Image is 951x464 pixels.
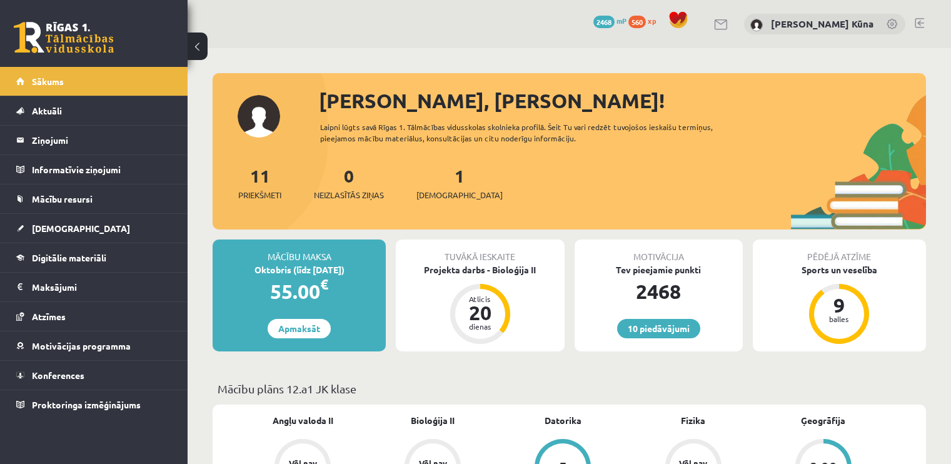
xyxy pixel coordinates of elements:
span: Priekšmeti [238,189,281,201]
a: Proktoringa izmēģinājums [16,390,172,419]
a: 2468 mP [593,16,626,26]
div: 20 [461,303,499,323]
span: 2468 [593,16,615,28]
a: 1[DEMOGRAPHIC_DATA] [416,164,503,201]
div: balles [820,315,858,323]
a: 11Priekšmeti [238,164,281,201]
div: Oktobris (līdz [DATE]) [213,263,386,276]
a: [PERSON_NAME] Kūna [771,18,873,30]
legend: Informatīvie ziņojumi [32,155,172,184]
span: xp [648,16,656,26]
a: Datorika [545,414,581,427]
a: Konferences [16,361,172,390]
a: Mācību resursi [16,184,172,213]
a: Maksājumi [16,273,172,301]
span: 560 [628,16,646,28]
div: Pēdējā atzīme [753,240,926,263]
a: Sākums [16,67,172,96]
span: [DEMOGRAPHIC_DATA] [416,189,503,201]
p: Mācību plāns 12.a1 JK klase [218,380,921,397]
a: Projekta darbs - Bioloģija II Atlicis 20 dienas [396,263,564,346]
span: Konferences [32,370,84,381]
div: Laipni lūgts savā Rīgas 1. Tālmācības vidusskolas skolnieka profilā. Šeit Tu vari redzēt tuvojošo... [320,121,748,144]
div: Atlicis [461,295,499,303]
a: Rīgas 1. Tālmācības vidusskola [14,22,114,53]
img: Anna Konstance Kūna [750,19,763,31]
legend: Ziņojumi [32,126,172,154]
span: Sākums [32,76,64,87]
span: Atzīmes [32,311,66,322]
a: Aktuāli [16,96,172,125]
div: Sports un veselība [753,263,926,276]
span: Proktoringa izmēģinājums [32,399,141,410]
a: 10 piedāvājumi [617,319,700,338]
div: [PERSON_NAME], [PERSON_NAME]! [319,86,926,116]
a: Angļu valoda II [273,414,333,427]
span: Mācību resursi [32,193,93,204]
span: mP [616,16,626,26]
a: Informatīvie ziņojumi [16,155,172,184]
a: Sports un veselība 9 balles [753,263,926,346]
span: Neizlasītās ziņas [314,189,384,201]
div: 55.00 [213,276,386,306]
a: 0Neizlasītās ziņas [314,164,384,201]
span: € [320,275,328,293]
a: 560 xp [628,16,662,26]
a: Digitālie materiāli [16,243,172,272]
span: [DEMOGRAPHIC_DATA] [32,223,130,234]
a: Ģeogrāfija [801,414,845,427]
div: Tev pieejamie punkti [575,263,743,276]
div: Projekta darbs - Bioloģija II [396,263,564,276]
span: Aktuāli [32,105,62,116]
a: Atzīmes [16,302,172,331]
div: 9 [820,295,858,315]
span: Digitālie materiāli [32,252,106,263]
a: Ziņojumi [16,126,172,154]
div: dienas [461,323,499,330]
div: Tuvākā ieskaite [396,240,564,263]
a: Bioloģija II [411,414,455,427]
a: Apmaksāt [268,319,331,338]
span: Motivācijas programma [32,340,131,351]
a: [DEMOGRAPHIC_DATA] [16,214,172,243]
a: Fizika [681,414,705,427]
a: Motivācijas programma [16,331,172,360]
legend: Maksājumi [32,273,172,301]
div: Mācību maksa [213,240,386,263]
div: Motivācija [575,240,743,263]
div: 2468 [575,276,743,306]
